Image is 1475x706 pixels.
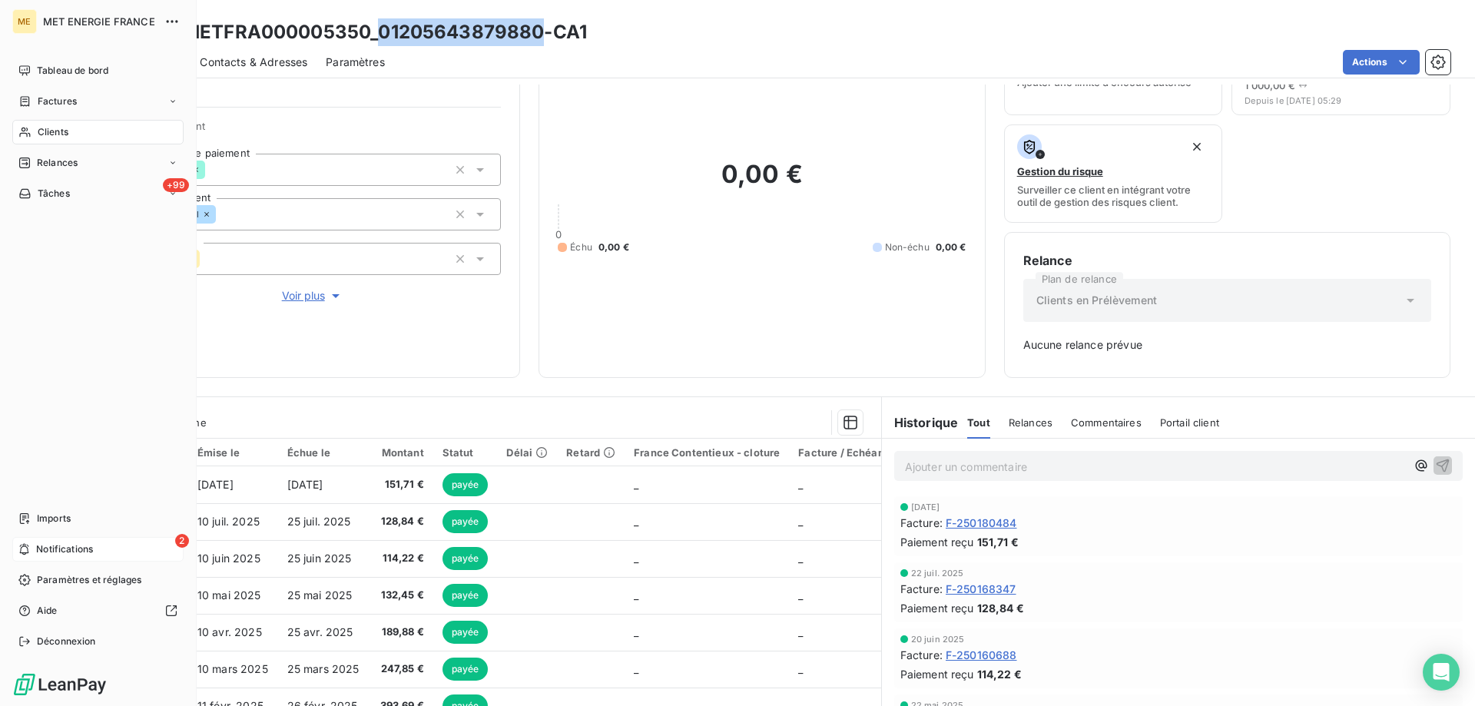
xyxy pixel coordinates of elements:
[977,600,1024,616] span: 128,84 €
[379,625,424,640] span: 189,88 €
[326,55,385,70] span: Paramètres
[1023,337,1431,353] span: Aucune relance prévue
[882,413,959,432] h6: Historique
[442,658,489,681] span: payée
[197,478,234,491] span: [DATE]
[379,514,424,529] span: 128,84 €
[442,547,489,570] span: payée
[798,478,803,491] span: _
[558,159,966,205] h2: 0,00 €
[282,288,343,303] span: Voir plus
[197,552,260,565] span: 10 juin 2025
[1004,124,1223,223] button: Gestion du risqueSurveiller ce client en intégrant votre outil de gestion des risques client.
[566,446,615,459] div: Retard
[175,534,189,548] span: 2
[1423,654,1460,691] div: Open Intercom Messenger
[124,120,501,141] span: Propriétés Client
[37,64,108,78] span: Tableau de bord
[555,228,562,240] span: 0
[900,666,974,682] span: Paiement reçu
[37,156,78,170] span: Relances
[379,661,424,677] span: 247,85 €
[37,635,96,648] span: Déconnexion
[38,125,68,139] span: Clients
[634,552,638,565] span: _
[977,666,1022,682] span: 114,22 €
[36,542,93,556] span: Notifications
[37,512,71,525] span: Imports
[1160,416,1219,429] span: Portail client
[946,647,1017,663] span: F-250160688
[900,515,943,531] span: Facture :
[946,581,1016,597] span: F-250168347
[634,588,638,602] span: _
[200,252,212,266] input: Ajouter une valeur
[37,573,141,587] span: Paramètres et réglages
[1343,50,1420,75] button: Actions
[798,446,903,459] div: Facture / Echéancier
[379,588,424,603] span: 132,45 €
[442,510,489,533] span: payée
[1071,416,1142,429] span: Commentaires
[798,588,803,602] span: _
[442,584,489,607] span: payée
[900,600,974,616] span: Paiement reçu
[911,635,965,644] span: 20 juin 2025
[1245,96,1437,105] span: Depuis le [DATE] 05:29
[12,9,37,34] div: ME
[197,662,268,675] span: 10 mars 2025
[598,240,629,254] span: 0,00 €
[12,672,108,697] img: Logo LeanPay
[1245,79,1295,91] span: 1 000,00 €
[200,55,307,70] span: Contacts & Adresses
[38,187,70,201] span: Tâches
[287,552,352,565] span: 25 juin 2025
[1023,251,1431,270] h6: Relance
[900,534,974,550] span: Paiement reçu
[885,240,930,254] span: Non-échu
[135,18,587,46] h3: JDI - METFRA000005350_01205643879880-CA1
[977,534,1019,550] span: 151,71 €
[1036,293,1157,308] span: Clients en Prélèvement
[379,551,424,566] span: 114,22 €
[287,478,323,491] span: [DATE]
[936,240,966,254] span: 0,00 €
[205,163,217,177] input: Ajouter une valeur
[911,568,964,578] span: 22 juil. 2025
[38,94,77,108] span: Factures
[216,207,228,221] input: Ajouter une valeur
[634,478,638,491] span: _
[43,15,155,28] span: MET ENERGIE FRANCE
[197,588,261,602] span: 10 mai 2025
[124,287,501,304] button: Voir plus
[798,625,803,638] span: _
[197,625,262,638] span: 10 avr. 2025
[634,662,638,675] span: _
[197,515,260,528] span: 10 juil. 2025
[634,625,638,638] span: _
[967,416,990,429] span: Tout
[634,515,638,528] span: _
[900,581,943,597] span: Facture :
[287,515,351,528] span: 25 juil. 2025
[798,552,803,565] span: _
[379,477,424,492] span: 151,71 €
[1009,416,1052,429] span: Relances
[442,473,489,496] span: payée
[634,446,780,459] div: France Contentieux - cloture
[506,446,548,459] div: Délai
[37,604,58,618] span: Aide
[287,625,353,638] span: 25 avr. 2025
[442,446,489,459] div: Statut
[442,621,489,644] span: payée
[900,647,943,663] span: Facture :
[911,502,940,512] span: [DATE]
[798,515,803,528] span: _
[798,662,803,675] span: _
[379,446,424,459] div: Montant
[570,240,592,254] span: Échu
[1017,165,1103,177] span: Gestion du risque
[1017,184,1210,208] span: Surveiller ce client en intégrant votre outil de gestion des risques client.
[287,588,353,602] span: 25 mai 2025
[287,446,360,459] div: Échue le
